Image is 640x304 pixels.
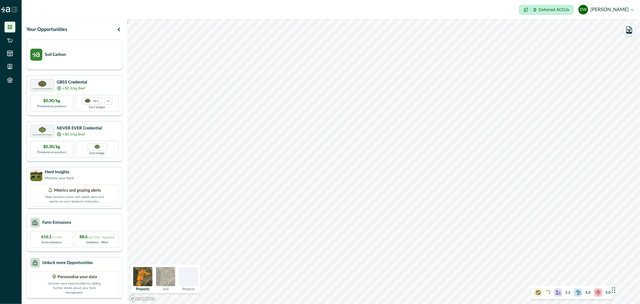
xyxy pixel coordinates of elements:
p: Premiums on produce [37,104,66,109]
img: Logo [1,7,10,12]
span: kg CO2e / kg greasy [89,236,115,239]
img: property preview [133,267,152,286]
img: soil preview [156,267,175,286]
p: Your Opportunities [26,26,67,33]
p: 1.2 [565,290,570,295]
p: Uncover more opportunities by adding further details about your farm management. [44,280,104,295]
p: Emissions - Wool [86,240,108,245]
img: certification logo [85,99,90,103]
p: GBSS Credential [57,79,87,86]
p: 88.6 [80,234,115,240]
p: 5.0 [585,290,590,295]
p: Earn badge [90,150,105,156]
div: more credentials avaialble [104,97,112,105]
p: Property [136,287,150,291]
p: Make decisions faster with simple alerts and metrics on your livestock’s behaviour. [44,194,104,204]
p: Tier 1 [93,99,99,103]
p: +$0.3/kg Beef [63,132,85,137]
div: Drag [612,281,615,299]
p: 5.0 [605,290,611,295]
img: Greenham NEVER EVER certification badge [95,144,100,149]
p: Premiums on produce [37,150,66,155]
p: Monitor your herd [45,175,74,181]
p: Herd Insights [45,169,74,175]
img: certification logo [39,127,46,133]
p: Farm Emissions [42,220,71,226]
p: Greenham Beef Sustainability Standard [33,88,52,90]
p: Deferred ACCUs [539,8,569,12]
p: Personalise your data [58,274,97,280]
p: 0 [533,8,536,12]
p: Soil Carbon [45,52,66,58]
span: t CO2e [53,236,62,239]
p: +$0.3/kg Beef [63,86,85,91]
p: Unlock more Opportunities [42,260,93,266]
p: Greenham NEVER EVER Beef Program [33,134,52,135]
p: NEVER EVER Credential [57,125,102,132]
img: certification logo [38,81,46,87]
p: Earn badges [89,105,105,110]
p: 616.1 [41,234,62,240]
a: Mapbox logo [129,295,155,302]
p: Metrics and grazing alerts [54,187,101,194]
p: Projects [182,287,195,291]
p: $0.30/kg [44,144,60,150]
p: Gross emissions [42,240,62,245]
p: 1+ [107,99,110,103]
p: $0.30/kg [44,98,60,104]
iframe: Chat Widget [610,275,640,304]
p: Soil [163,287,169,291]
button: daniel wortmann[PERSON_NAME] [578,2,634,17]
